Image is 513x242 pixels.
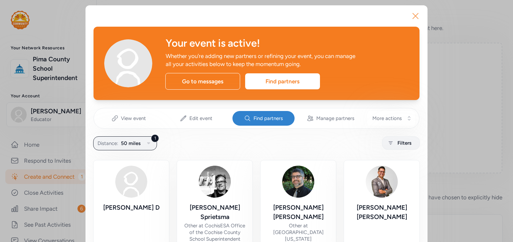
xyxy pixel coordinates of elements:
[266,203,331,222] div: [PERSON_NAME] [PERSON_NAME]
[98,139,118,147] span: Distance:
[245,73,320,89] div: Find partners
[104,39,152,87] img: Avatar
[121,139,141,147] span: 50 miles
[282,166,314,198] img: Avatar
[182,203,247,222] div: [PERSON_NAME] Sprietsma
[189,115,212,122] span: Edit event
[253,115,283,122] span: Find partners
[93,136,157,150] button: 1Distance:50 miles
[367,111,415,126] button: More actions
[349,203,414,222] div: [PERSON_NAME] [PERSON_NAME]
[151,134,159,142] div: 1
[166,37,409,49] div: Your event is active!
[397,139,411,147] span: Filters
[121,115,146,122] span: View event
[372,115,402,122] span: More actions
[316,115,354,122] span: Manage partners
[165,73,240,90] div: Go to messages
[115,166,147,198] img: Avatar
[366,166,398,198] img: Avatar
[199,166,231,198] img: Avatar
[166,52,358,68] div: Whether you're adding new partners or refining your event, you can manage all your activities bel...
[103,203,160,212] div: [PERSON_NAME] D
